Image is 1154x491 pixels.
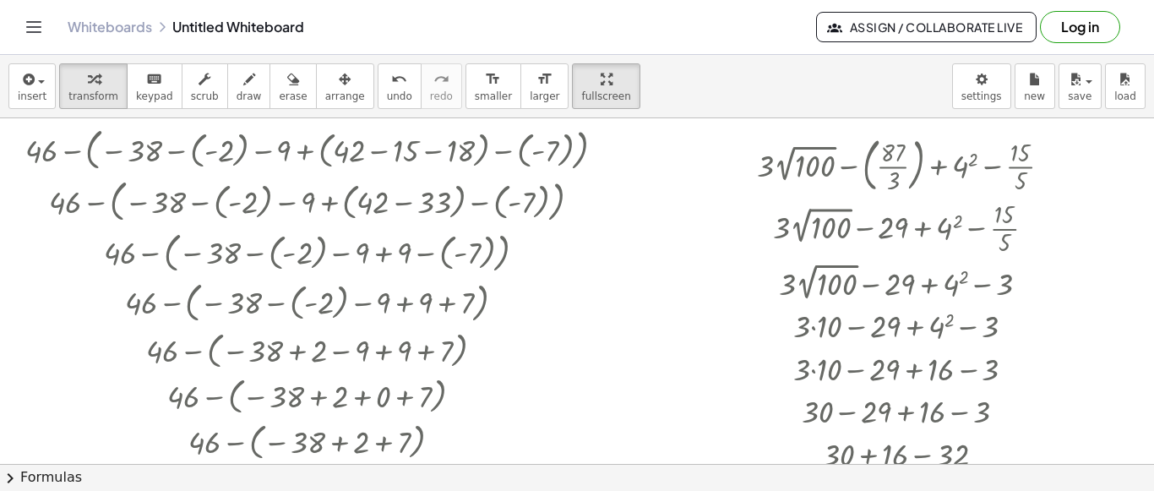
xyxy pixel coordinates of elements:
[378,63,422,109] button: undoundo
[59,63,128,109] button: transform
[485,69,501,90] i: format_size
[18,90,46,102] span: insert
[8,63,56,109] button: insert
[581,90,630,102] span: fullscreen
[387,90,412,102] span: undo
[1024,90,1045,102] span: new
[146,69,162,90] i: keyboard
[520,63,569,109] button: format_sizelarger
[1105,63,1146,109] button: load
[961,90,1002,102] span: settings
[279,90,307,102] span: erase
[227,63,271,109] button: draw
[536,69,553,90] i: format_size
[830,19,1022,35] span: Assign / Collaborate Live
[465,63,521,109] button: format_sizesmaller
[1059,63,1102,109] button: save
[68,90,118,102] span: transform
[1114,90,1136,102] span: load
[391,69,407,90] i: undo
[1040,11,1120,43] button: Log in
[191,90,219,102] span: scrub
[68,19,152,35] a: Whiteboards
[433,69,449,90] i: redo
[136,90,173,102] span: keypad
[952,63,1011,109] button: settings
[237,90,262,102] span: draw
[816,12,1037,42] button: Assign / Collaborate Live
[430,90,453,102] span: redo
[1068,90,1091,102] span: save
[316,63,374,109] button: arrange
[475,90,512,102] span: smaller
[325,90,365,102] span: arrange
[127,63,182,109] button: keyboardkeypad
[20,14,47,41] button: Toggle navigation
[182,63,228,109] button: scrub
[1015,63,1055,109] button: new
[421,63,462,109] button: redoredo
[269,63,316,109] button: erase
[530,90,559,102] span: larger
[572,63,640,109] button: fullscreen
